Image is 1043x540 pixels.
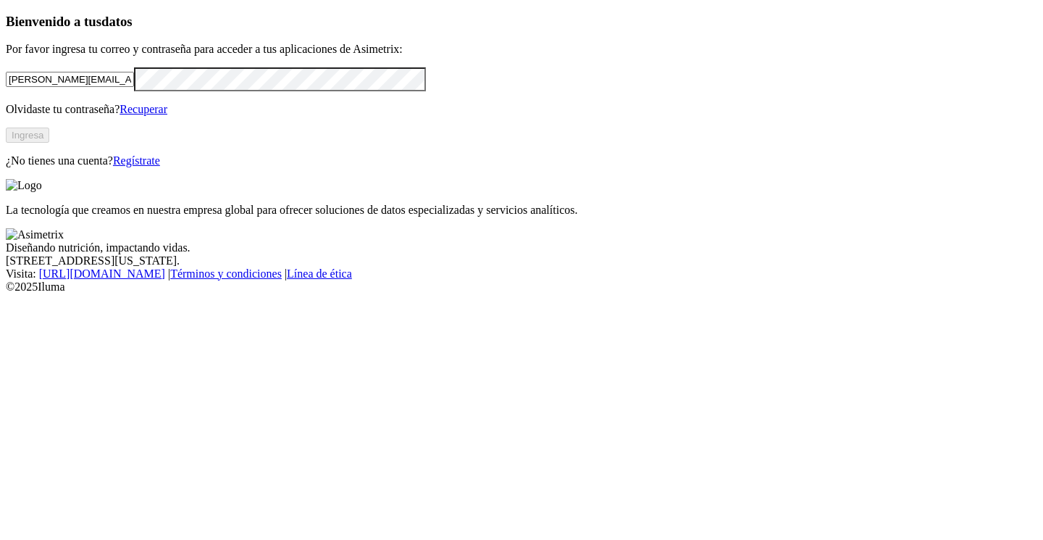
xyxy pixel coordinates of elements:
[6,281,1037,294] div: © 2025 Iluma
[6,72,134,87] input: Tu correo
[6,103,1037,116] p: Olvidaste tu contraseña?
[101,14,133,29] span: datos
[6,204,1037,217] p: La tecnología que creamos en nuestra empresa global para ofrecer soluciones de datos especializad...
[113,154,160,167] a: Regístrate
[6,154,1037,167] p: ¿No tienes una cuenta?
[6,43,1037,56] p: Por favor ingresa tu correo y contraseña para acceder a tus aplicaciones de Asimetrix:
[6,254,1037,267] div: [STREET_ADDRESS][US_STATE].
[6,128,49,143] button: Ingresa
[6,179,42,192] img: Logo
[6,14,1037,30] h3: Bienvenido a tus
[287,267,352,280] a: Línea de ética
[120,103,167,115] a: Recuperar
[170,267,282,280] a: Términos y condiciones
[6,267,1037,281] div: Visita : | |
[39,267,165,280] a: [URL][DOMAIN_NAME]
[6,241,1037,254] div: Diseñando nutrición, impactando vidas.
[6,228,64,241] img: Asimetrix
